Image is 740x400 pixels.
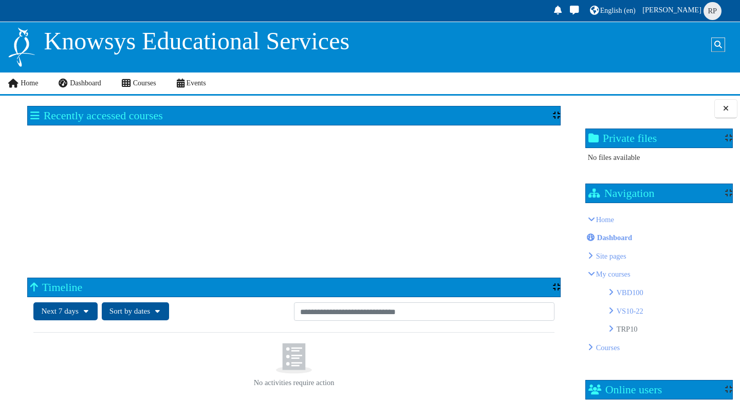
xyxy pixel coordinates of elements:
p: Knowsys Educational Services [44,26,350,56]
a: Dashboard [48,72,111,94]
p: No activities require action [30,378,559,387]
li: TRP10 [608,322,731,336]
div: Show notification window with no new notifications [551,3,565,19]
a: TRP10 [617,325,638,333]
span: Events [187,79,206,87]
h2: Timeline [30,281,83,294]
li: Courses [588,340,731,355]
button: Sort timeline items [102,302,169,320]
li: VBD100 [608,285,731,300]
li: Home [588,212,731,355]
span: Knowsys Educational Services LLC [596,252,626,260]
h2: Recently accessed courses [30,109,163,122]
span: Courses [133,79,156,87]
div: Show / hide the block [553,283,560,291]
div: No files available [588,153,731,162]
span: Sort by dates [109,306,150,315]
a: Courses [112,72,166,94]
span: English ‎(en)‎ [600,7,636,14]
i: Toggle messaging drawer [569,6,580,14]
span: Robin Parrish [704,2,721,20]
h2: Private files [588,132,657,144]
li: Knowsys Educational Services LLC [588,249,731,263]
span: Home [21,79,38,87]
a: User menu [641,1,725,21]
h2: Navigation [588,187,655,199]
span: Dashboard [597,233,632,242]
a: Dashboard [587,233,632,242]
span: Next 7 days [41,306,79,315]
li: VS10-22 [608,304,731,318]
span: [PERSON_NAME] [642,6,701,14]
nav: Site links [7,72,216,94]
a: Courses [596,343,620,352]
a: My courses [596,270,631,278]
div: Show / hide the block [553,111,560,119]
li: My courses [588,267,731,336]
a: VBD100 [617,288,643,297]
a: VS10-22 [617,307,643,315]
a: English ‎(en)‎ [588,3,637,19]
a: Events [166,72,216,94]
div: Show / hide the block [725,189,732,197]
h2: Online users [588,383,662,396]
div: Show / hide the block [725,385,732,393]
a: Toggle messaging drawer There are 0 unread conversations [567,3,583,19]
button: Filter timeline by date [33,302,98,320]
div: Show / hide the block [725,134,732,142]
li: Dashboard [588,230,731,245]
span: Dashboard [70,79,101,87]
a: Home [596,215,614,224]
img: Logo [7,26,36,68]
